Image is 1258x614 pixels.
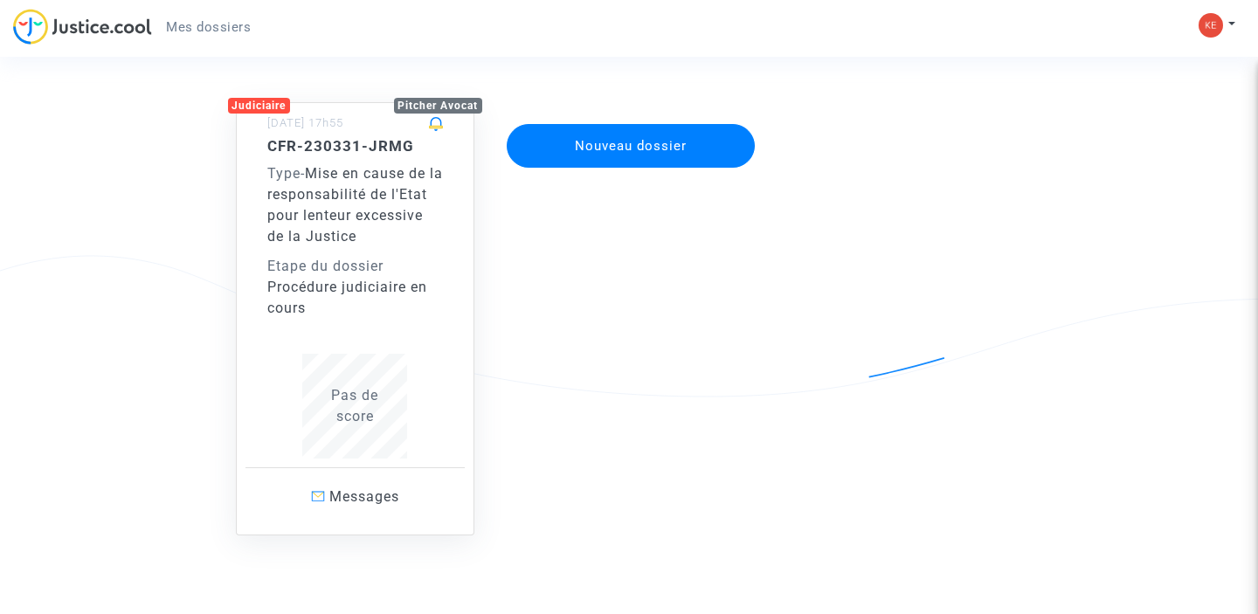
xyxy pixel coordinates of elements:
[267,277,444,319] div: Procédure judiciaire en cours
[331,387,378,424] span: Pas de score
[1199,13,1223,38] img: 1a30cb8816faf1ffd1ac36d5dd28906c
[218,67,493,535] a: JudiciairePitcher Avocat[DATE] 17h55CFR-230331-JRMGType-Mise en cause de la responsabilité de l'E...
[505,113,757,129] a: Nouveau dossier
[267,165,305,182] span: -
[394,98,483,114] div: Pitcher Avocat
[152,14,265,40] a: Mes dossiers
[267,137,444,155] h5: CFR-230331-JRMG
[228,98,291,114] div: Judiciaire
[267,165,443,245] span: Mise en cause de la responsabilité de l'Etat pour lenteur excessive de la Justice
[329,488,399,505] span: Messages
[267,165,301,182] span: Type
[166,19,251,35] span: Mes dossiers
[507,124,755,168] button: Nouveau dossier
[267,256,444,277] div: Etape du dossier
[245,467,466,526] a: Messages
[267,116,343,129] small: [DATE] 17h55
[13,9,152,45] img: jc-logo.svg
